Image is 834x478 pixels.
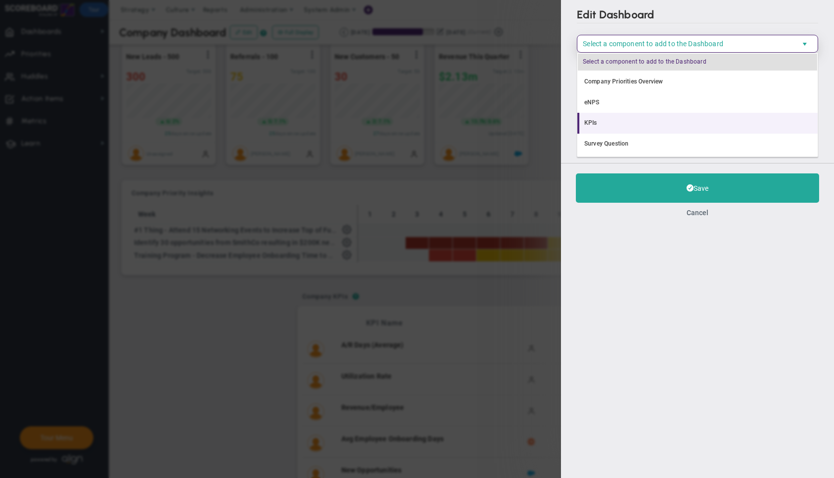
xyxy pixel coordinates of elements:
[687,209,708,217] button: Cancel
[577,113,818,134] li: KPIs
[576,173,819,203] button: Save
[577,92,818,113] li: eNPS
[577,72,818,92] li: Company Priorities Overview
[577,134,818,155] li: Survey Question
[801,35,818,52] span: select
[583,56,812,69] span: Select a component to add to the Dashboard
[583,40,723,48] span: Select a component to add to the Dashboard
[577,8,818,23] h2: Edit Dashboard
